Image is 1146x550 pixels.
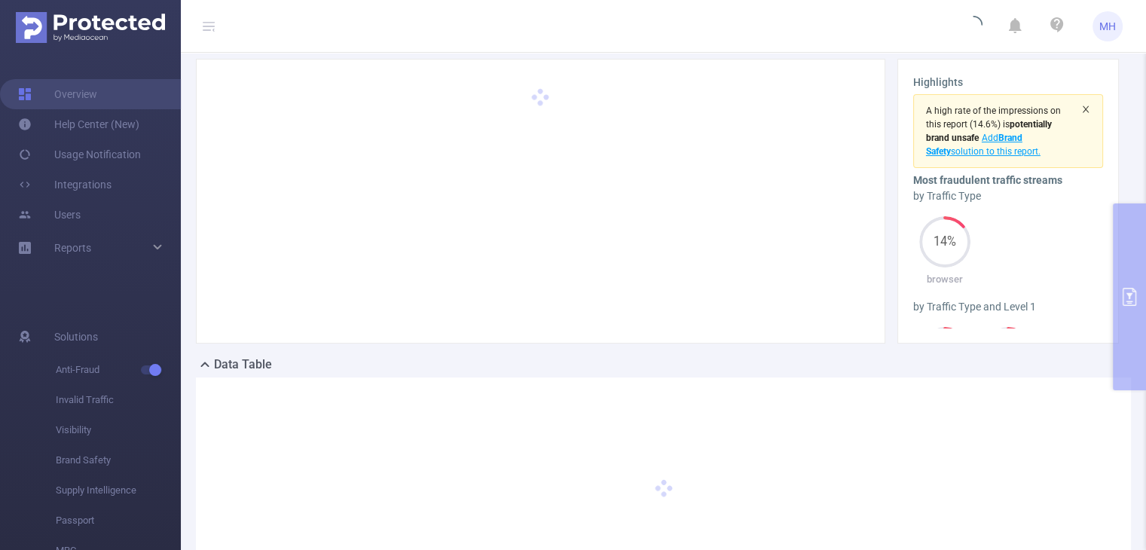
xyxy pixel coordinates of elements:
p: browser [913,272,976,287]
span: Add solution to this report. [926,133,1041,157]
div: by Traffic Type and Level 1 [913,299,1103,315]
a: Help Center (New) [18,109,139,139]
span: Reports [54,242,91,254]
span: Invalid Traffic [56,385,181,415]
h3: Highlights [913,75,1103,90]
button: icon: close [1081,101,1090,118]
span: Brand Safety [56,445,181,475]
div: by Traffic Type [913,188,1103,204]
img: Protected Media [16,12,165,43]
span: Anti-Fraud [56,355,181,385]
a: Usage Notification [18,139,141,170]
a: Users [18,200,81,230]
span: Passport [56,506,181,536]
b: Most fraudulent traffic streams [913,174,1062,186]
span: (14.6%) [926,105,1061,157]
span: A high rate of the impressions on this report [926,105,1061,130]
span: Supply Intelligence [56,475,181,506]
h2: Data Table [214,356,272,374]
i: icon: loading [964,16,983,37]
span: MH [1099,11,1116,41]
span: Solutions [54,322,98,352]
span: Visibility [56,415,181,445]
a: Reports [54,233,91,263]
span: 14% [919,236,970,248]
a: Overview [18,79,97,109]
a: Integrations [18,170,112,200]
i: icon: close [1081,105,1090,114]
